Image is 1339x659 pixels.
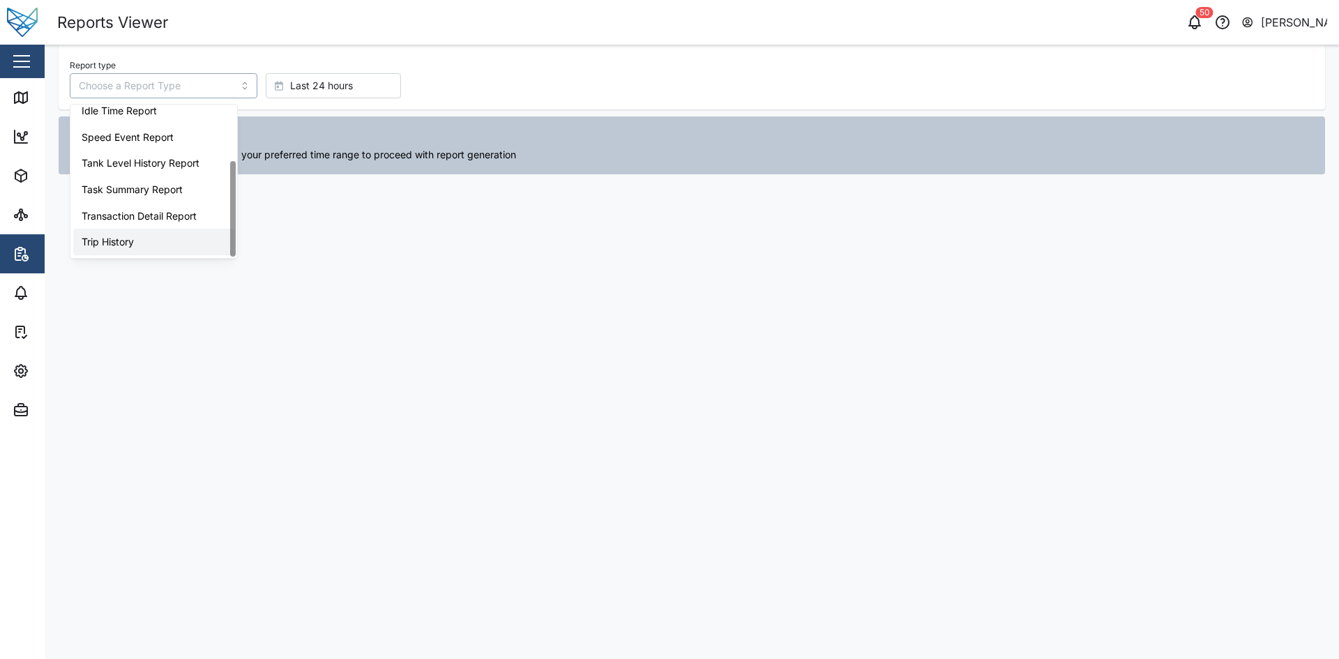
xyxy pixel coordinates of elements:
[73,203,234,229] div: Transaction Detail Report
[73,98,234,124] div: Idle Time Report
[1241,13,1328,32] button: [PERSON_NAME]
[73,124,234,151] div: Speed Event Report
[7,7,38,38] img: Main Logo
[1261,14,1328,31] div: [PERSON_NAME]
[36,168,80,183] div: Assets
[36,285,80,301] div: Alarms
[36,129,99,144] div: Dashboard
[36,324,75,340] div: Tasks
[70,61,116,70] label: Report type
[1196,7,1213,18] div: 50
[36,402,77,418] div: Admin
[70,73,257,98] input: Choose a Report Type
[73,150,234,176] div: Tank Level History Report
[290,74,353,98] span: Last 24 hours
[36,207,70,222] div: Sites
[266,73,401,98] button: Last 24 hours
[96,147,1316,162] div: Please select a report type and your preferred time range to proceed with report generation
[57,10,168,35] div: Reports Viewer
[36,90,68,105] div: Map
[73,176,234,203] div: Task Summary Report
[73,229,234,255] div: Trip History
[36,246,84,262] div: Reports
[36,363,86,379] div: Settings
